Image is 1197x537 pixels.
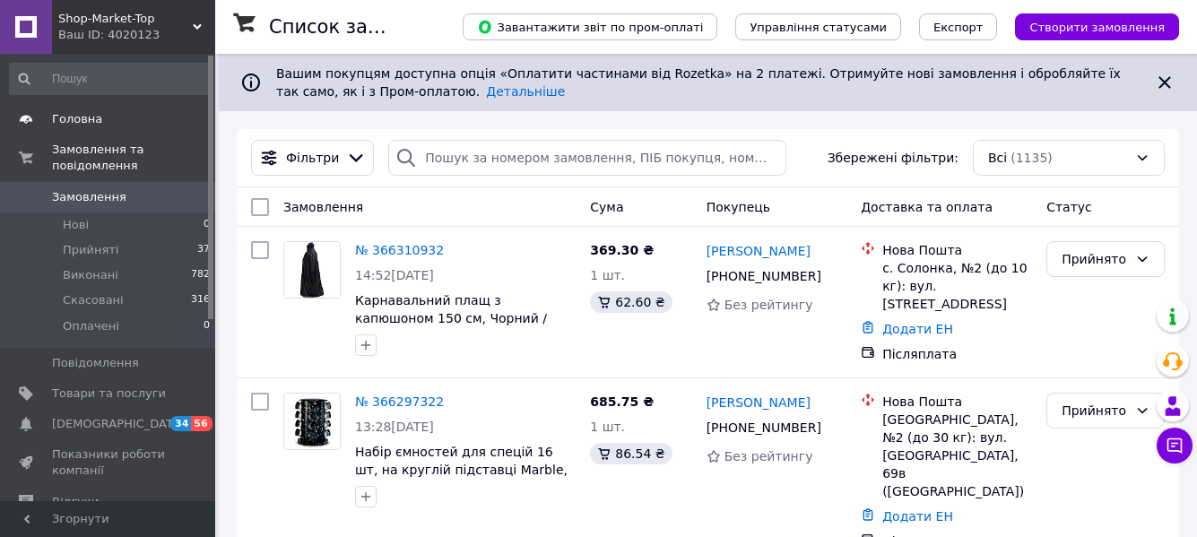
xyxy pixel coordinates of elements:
span: Без рейтингу [724,298,813,312]
button: Експорт [919,13,998,40]
button: Створити замовлення [1015,13,1179,40]
span: Фільтри [286,149,339,167]
div: [PHONE_NUMBER] [703,415,825,440]
div: [PHONE_NUMBER] [703,264,825,289]
span: Всі [988,149,1007,167]
span: 34 [170,416,191,431]
button: Завантажити звіт по пром-оплаті [463,13,717,40]
span: 56 [191,416,212,431]
span: Показники роботи компанії [52,446,166,479]
a: Детальніше [486,84,565,99]
span: Замовлення [283,200,363,214]
span: 316 [191,292,210,308]
span: Збережені фільтри: [828,149,958,167]
a: Створити замовлення [997,19,1179,33]
span: Виконані [63,267,118,283]
span: Завантажити звіт по пром-оплаті [477,19,703,35]
a: Фото товару [283,393,341,450]
span: 782 [191,267,210,283]
div: 86.54 ₴ [590,443,672,464]
h1: Список замовлень [269,16,451,38]
span: 0 [204,318,210,334]
input: Пошук [9,63,212,95]
img: Фото товару [284,242,340,298]
a: Фото товару [283,241,341,299]
span: Оплачені [63,318,119,334]
a: Карнавальний плащ з капюшоном 150 см, Чорний / Накидка з каптуром / Відьомський балахон [355,293,547,361]
div: Післяплата [882,345,1032,363]
span: Вашим покупцям доступна опція «Оплатити частинами від Rozetka» на 2 платежі. Отримуйте нові замов... [276,66,1121,99]
a: Набір ємностей для спецій 16 шт, на круглій підставці Marble, Чорний / Карусель для спецій [355,445,568,495]
span: Скасовані [63,292,124,308]
span: 685.75 ₴ [590,394,654,409]
div: 62.60 ₴ [590,291,672,313]
div: Нова Пошта [882,393,1032,411]
span: 37 [197,242,210,258]
span: Статус [1046,200,1092,214]
span: Без рейтингу [724,449,813,463]
span: Покупець [707,200,770,214]
button: Чат з покупцем [1157,428,1193,463]
span: Створити замовлення [1029,21,1165,34]
span: Головна [52,111,102,127]
button: Управління статусами [735,13,901,40]
span: Управління статусами [750,21,887,34]
div: с. Солонка, №2 (до 10 кг): вул. [STREET_ADDRESS] [882,259,1032,313]
span: 0 [204,217,210,233]
div: Прийнято [1062,249,1128,269]
span: Доставка та оплата [861,200,993,214]
span: 369.30 ₴ [590,243,654,257]
span: Експорт [933,21,984,34]
span: Прийняті [63,242,118,258]
span: 1 шт. [590,268,625,282]
a: [PERSON_NAME] [707,394,811,411]
div: Прийнято [1062,401,1128,420]
a: № 366297322 [355,394,444,409]
a: Додати ЕН [882,509,953,524]
span: (1135) [1011,151,1053,165]
span: 1 шт. [590,420,625,434]
span: Cума [590,200,623,214]
span: 13:28[DATE] [355,420,434,434]
span: Повідомлення [52,355,139,371]
span: Замовлення та повідомлення [52,142,215,174]
div: Ваш ID: 4020123 [58,27,215,43]
span: Відгуки [52,494,99,510]
a: № 366310932 [355,243,444,257]
img: Фото товару [284,394,340,449]
a: Додати ЕН [882,322,953,336]
div: Нова Пошта [882,241,1032,259]
span: 14:52[DATE] [355,268,434,282]
span: Shop-Market-Top [58,11,193,27]
a: [PERSON_NAME] [707,242,811,260]
span: Замовлення [52,189,126,205]
div: [GEOGRAPHIC_DATA], №2 (до 30 кг): вул. [GEOGRAPHIC_DATA], 69в ([GEOGRAPHIC_DATA]) [882,411,1032,500]
span: [DEMOGRAPHIC_DATA] [52,416,185,432]
input: Пошук за номером замовлення, ПІБ покупця, номером телефону, Email, номером накладної [388,140,786,176]
span: Нові [63,217,89,233]
span: Товари та послуги [52,385,166,402]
